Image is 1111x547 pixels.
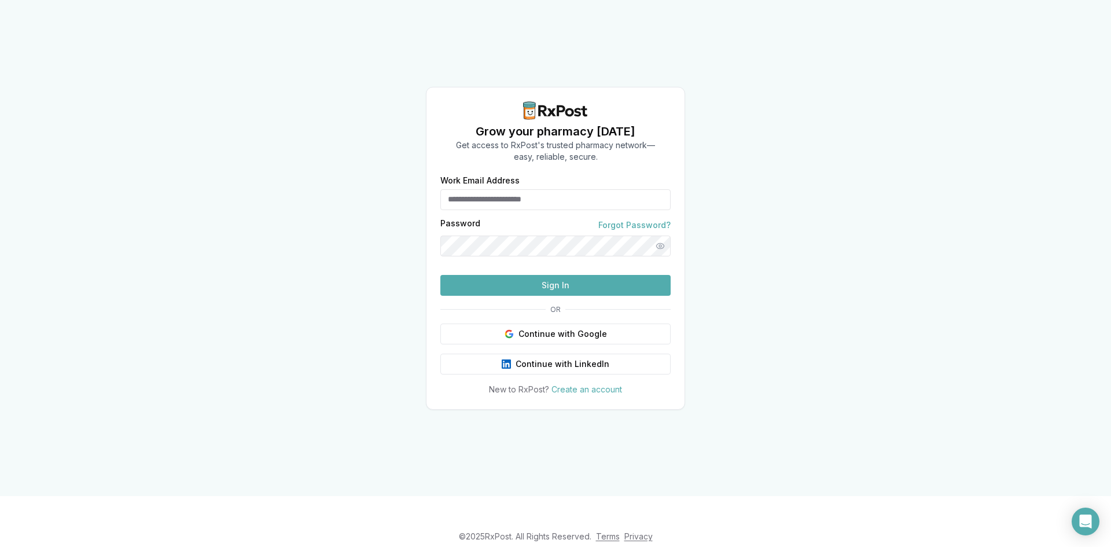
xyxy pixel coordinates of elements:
span: New to RxPost? [489,384,549,394]
button: Continue with Google [440,324,671,344]
label: Password [440,219,480,231]
button: Continue with LinkedIn [440,354,671,375]
button: Sign In [440,275,671,296]
a: Create an account [551,384,622,394]
span: OR [546,305,565,314]
a: Terms [596,531,620,541]
img: Google [505,329,514,339]
img: RxPost Logo [518,101,593,120]
button: Show password [650,236,671,256]
p: Get access to RxPost's trusted pharmacy network— easy, reliable, secure. [456,139,655,163]
div: Open Intercom Messenger [1072,508,1099,535]
a: Forgot Password? [598,219,671,231]
h1: Grow your pharmacy [DATE] [456,123,655,139]
label: Work Email Address [440,177,671,185]
a: Privacy [624,531,653,541]
img: LinkedIn [502,359,511,369]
